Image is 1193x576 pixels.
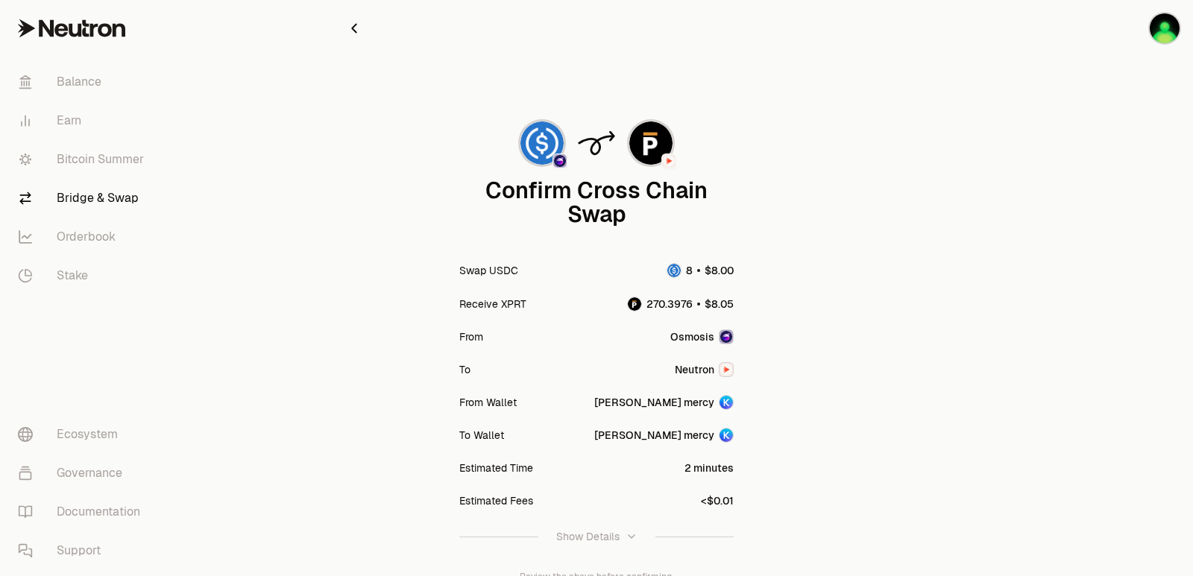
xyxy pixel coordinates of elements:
img: Account Image [720,428,733,442]
a: Balance [6,63,161,101]
div: Swap USDC [459,263,518,278]
a: Governance [6,454,161,493]
button: [PERSON_NAME] mercyAccount Image [594,395,734,410]
img: Osmosis Logo [720,331,732,343]
span: Osmosis [670,329,714,344]
img: Neutron Logo [720,364,732,376]
img: USDC Logo [520,121,564,165]
a: Stake [6,256,161,295]
img: XPRT Logo [628,297,641,311]
div: From Wallet [459,395,517,410]
a: Earn [6,101,161,140]
div: [PERSON_NAME] mercy [594,395,714,410]
div: Receive XPRT [459,297,526,311]
div: To Wallet [459,428,504,443]
div: 2 minutes [684,461,734,475]
span: Neutron [675,362,714,377]
button: [PERSON_NAME] mercyAccount Image [594,428,734,443]
a: Ecosystem [6,415,161,454]
div: Show Details [556,529,620,544]
a: Bitcoin Summer [6,140,161,179]
div: Estimated Time [459,461,533,475]
button: Show Details [459,517,734,556]
div: Estimated Fees [459,493,533,508]
div: <$0.01 [701,493,734,508]
div: From [459,329,483,344]
a: Support [6,531,161,570]
div: [PERSON_NAME] mercy [594,428,714,443]
div: Confirm Cross Chain Swap [459,179,734,227]
img: sandy mercy [1150,13,1180,43]
a: Bridge & Swap [6,179,161,218]
img: Account Image [720,396,733,409]
img: USDC Logo [667,264,681,277]
div: To [459,362,470,377]
img: XPRT Logo [629,121,673,165]
a: Documentation [6,493,161,531]
img: Neutron Logo [663,155,675,167]
img: Osmosis Logo [554,155,566,167]
a: Orderbook [6,218,161,256]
